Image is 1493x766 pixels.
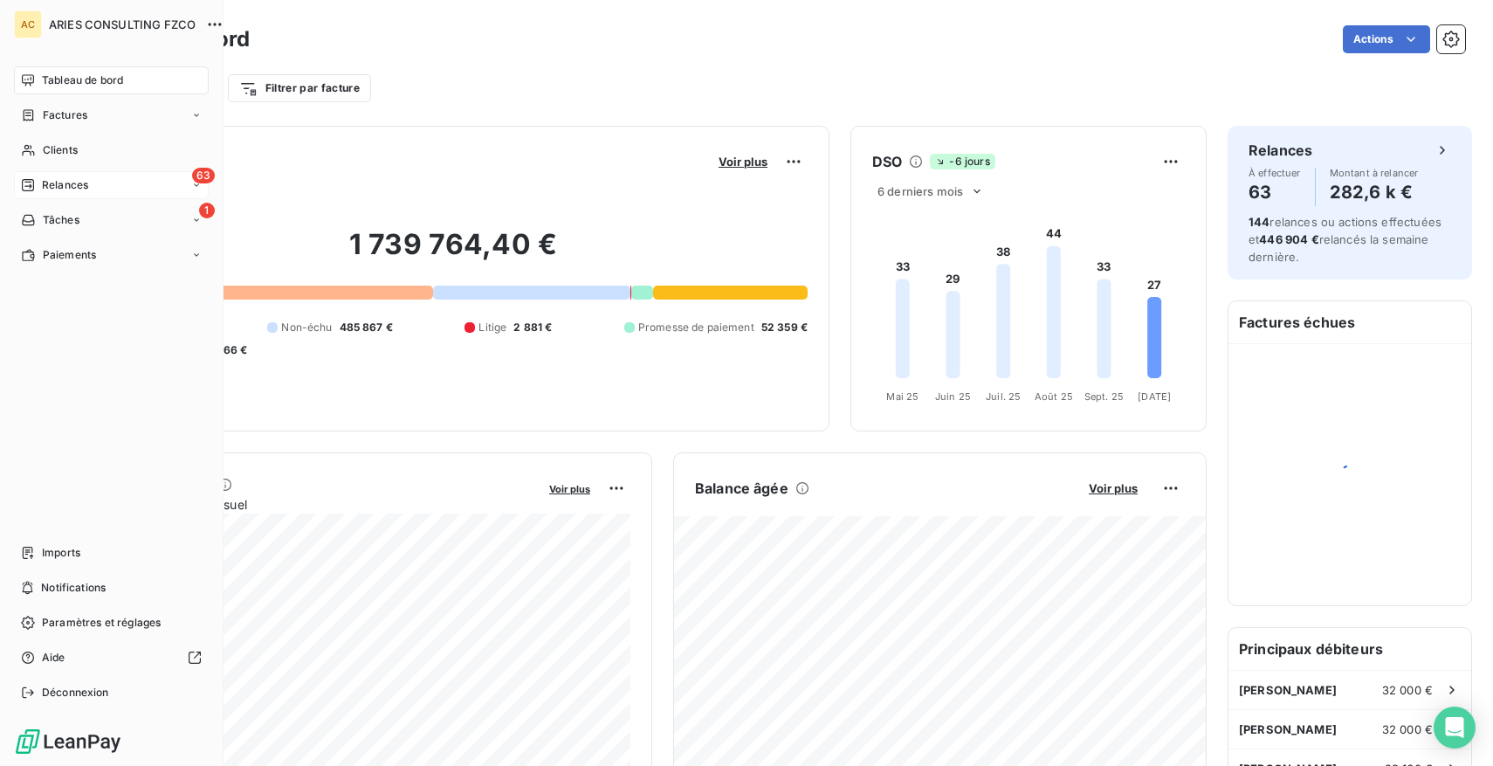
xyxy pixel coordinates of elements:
span: Chiffre d'affaires mensuel [99,495,537,514]
span: -6 jours [930,154,994,169]
span: Clients [43,142,78,158]
span: 485 867 € [340,320,393,335]
span: Voir plus [549,483,590,495]
h4: 282,6 k € [1330,178,1419,206]
span: À effectuer [1249,168,1301,178]
button: Actions [1343,25,1430,53]
span: 446 904 € [1259,232,1318,246]
button: Voir plus [1084,480,1143,496]
span: Non-échu [281,320,332,335]
span: Déconnexion [42,685,109,700]
h6: Factures échues [1228,301,1471,343]
button: Filtrer par facture [228,74,371,102]
span: 144 [1249,215,1269,229]
tspan: Sept. 25 [1084,390,1124,403]
a: Aide [14,644,209,672]
tspan: [DATE] [1138,390,1171,403]
img: Logo LeanPay [14,728,122,756]
button: Voir plus [544,480,595,496]
div: AC [14,10,42,38]
span: Promesse de paiement [638,320,754,335]
span: Voir plus [719,155,767,169]
tspan: Août 25 [1035,390,1073,403]
span: Paramètres et réglages [42,615,161,631]
span: Relances [42,177,88,193]
h6: Balance âgée [695,478,788,499]
span: relances ou actions effectuées et relancés la semaine dernière. [1249,215,1441,264]
span: Montant à relancer [1330,168,1419,178]
h4: 63 [1249,178,1301,206]
span: Voir plus [1089,481,1138,495]
h6: Principaux débiteurs [1228,628,1471,670]
span: Paiements [43,247,96,263]
button: Voir plus [713,154,773,169]
span: ARIES CONSULTING FZCO [49,17,196,31]
span: Notifications [41,580,106,596]
span: Imports [42,545,80,561]
div: Open Intercom Messenger [1434,707,1476,749]
h6: DSO [872,151,902,172]
span: Factures [43,107,87,123]
tspan: Juin 25 [935,390,971,403]
tspan: Juil. 25 [986,390,1021,403]
span: Tableau de bord [42,72,123,88]
span: 52 359 € [761,320,808,335]
span: 32 000 € [1382,683,1433,697]
h2: 1 739 764,40 € [99,227,808,279]
span: [PERSON_NAME] [1239,722,1337,736]
h6: Relances [1249,140,1312,161]
tspan: Mai 25 [886,390,919,403]
span: 1 [199,203,215,218]
span: 6 derniers mois [877,184,963,198]
span: Litige [478,320,506,335]
span: 63 [192,168,215,183]
span: 32 000 € [1382,722,1433,736]
span: Aide [42,650,65,666]
span: 2 881 € [513,320,552,335]
span: [PERSON_NAME] [1239,683,1337,697]
span: Tâches [43,212,79,228]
